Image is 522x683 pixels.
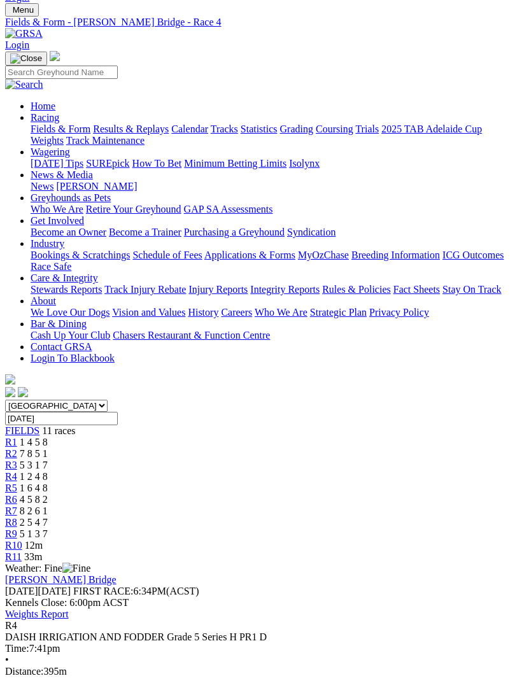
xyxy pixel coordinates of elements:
[56,181,137,192] a: [PERSON_NAME]
[5,597,517,609] div: Kennels Close: 6:00pm ACST
[369,307,429,318] a: Privacy Policy
[62,563,90,574] img: Fine
[73,586,199,596] span: 6:34PM(ACST)
[31,295,56,306] a: About
[31,123,517,146] div: Racing
[66,135,145,146] a: Track Maintenance
[20,517,48,528] span: 2 5 4 7
[355,123,379,134] a: Trials
[31,181,53,192] a: News
[5,425,39,436] a: FIELDS
[5,39,29,50] a: Login
[5,654,9,665] span: •
[20,528,48,539] span: 5 1 3 7
[381,123,482,134] a: 2025 TAB Adelaide Cup
[322,284,391,295] a: Rules & Policies
[31,238,64,249] a: Industry
[5,643,29,654] span: Time:
[5,412,118,425] input: Select date
[132,158,182,169] a: How To Bet
[20,494,48,505] span: 4 5 8 2
[184,204,273,215] a: GAP SA Assessments
[5,17,517,28] a: Fields & Form - [PERSON_NAME] Bridge - Race 4
[5,643,517,654] div: 7:41pm
[31,250,517,272] div: Industry
[221,307,252,318] a: Careers
[5,620,17,631] span: R4
[20,460,48,470] span: 5 3 1 7
[50,51,60,61] img: logo-grsa-white.png
[104,284,186,295] a: Track Injury Rebate
[20,471,48,482] span: 1 2 4 8
[5,609,69,619] a: Weights Report
[255,307,307,318] a: Who We Are
[5,460,17,470] span: R3
[5,505,17,516] a: R7
[5,3,39,17] button: Toggle navigation
[31,192,111,203] a: Greyhounds as Pets
[5,666,517,677] div: 395m
[86,204,181,215] a: Retire Your Greyhound
[5,540,22,551] a: R10
[73,586,133,596] span: FIRST RACE:
[31,146,70,157] a: Wagering
[393,284,440,295] a: Fact Sheets
[13,5,34,15] span: Menu
[5,28,43,39] img: GRSA
[86,158,129,169] a: SUREpick
[31,250,130,260] a: Bookings & Scratchings
[188,284,248,295] a: Injury Reports
[5,551,22,562] span: R11
[25,540,43,551] span: 12m
[5,631,517,643] div: DAISH IRRIGATION AND FODDER Grade 5 Series H PR1 D
[31,272,98,283] a: Care & Integrity
[20,482,48,493] span: 1 6 4 8
[5,448,17,459] a: R2
[5,563,90,574] span: Weather: Fine
[171,123,208,134] a: Calendar
[5,586,71,596] span: [DATE]
[31,158,83,169] a: [DATE] Tips
[188,307,218,318] a: History
[10,53,42,64] img: Close
[31,169,93,180] a: News & Media
[113,330,270,341] a: Chasers Restaurant & Function Centre
[5,528,17,539] a: R9
[310,307,367,318] a: Strategic Plan
[5,52,47,66] button: Toggle navigation
[204,250,295,260] a: Applications & Forms
[31,284,102,295] a: Stewards Reports
[289,158,320,169] a: Isolynx
[20,437,48,447] span: 1 4 5 8
[112,307,185,318] a: Vision and Values
[31,123,90,134] a: Fields & Form
[42,425,75,436] span: 11 races
[31,181,517,192] div: News & Media
[5,482,17,493] span: R5
[5,574,116,585] a: [PERSON_NAME] Bridge
[31,204,83,215] a: Who We Are
[5,79,43,90] img: Search
[287,227,335,237] a: Syndication
[31,215,84,226] a: Get Involved
[31,204,517,215] div: Greyhounds as Pets
[5,471,17,482] a: R4
[211,123,238,134] a: Tracks
[5,374,15,384] img: logo-grsa-white.png
[31,307,109,318] a: We Love Our Dogs
[109,227,181,237] a: Become a Trainer
[31,330,110,341] a: Cash Up Your Club
[31,341,92,352] a: Contact GRSA
[31,307,517,318] div: About
[5,437,17,447] a: R1
[5,387,15,397] img: facebook.svg
[31,135,64,146] a: Weights
[5,494,17,505] span: R6
[18,387,28,397] img: twitter.svg
[5,66,118,79] input: Search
